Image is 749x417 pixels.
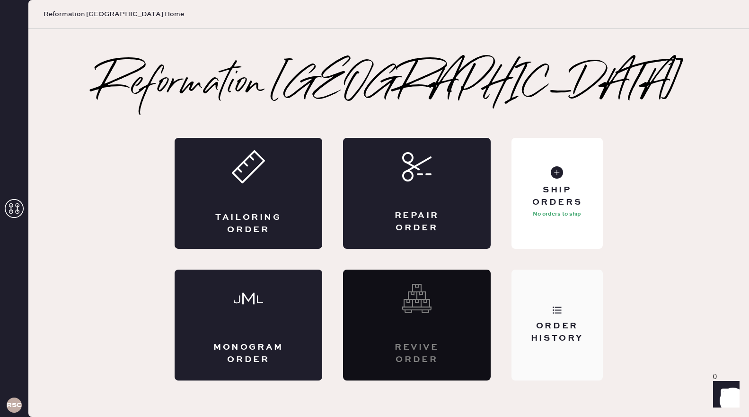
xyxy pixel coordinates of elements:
[96,66,681,104] h2: Reformation [GEOGRAPHIC_DATA]
[212,342,284,365] div: Monogram Order
[7,402,22,408] h3: RSCPA
[519,320,595,344] div: Order History
[519,184,595,208] div: Ship Orders
[44,9,184,19] span: Reformation [GEOGRAPHIC_DATA] Home
[381,342,453,365] div: Revive order
[343,270,491,381] div: Interested? Contact us at care@hemster.co
[212,212,284,236] div: Tailoring Order
[381,210,453,234] div: Repair Order
[704,374,745,415] iframe: Front Chat
[533,208,581,220] p: No orders to ship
